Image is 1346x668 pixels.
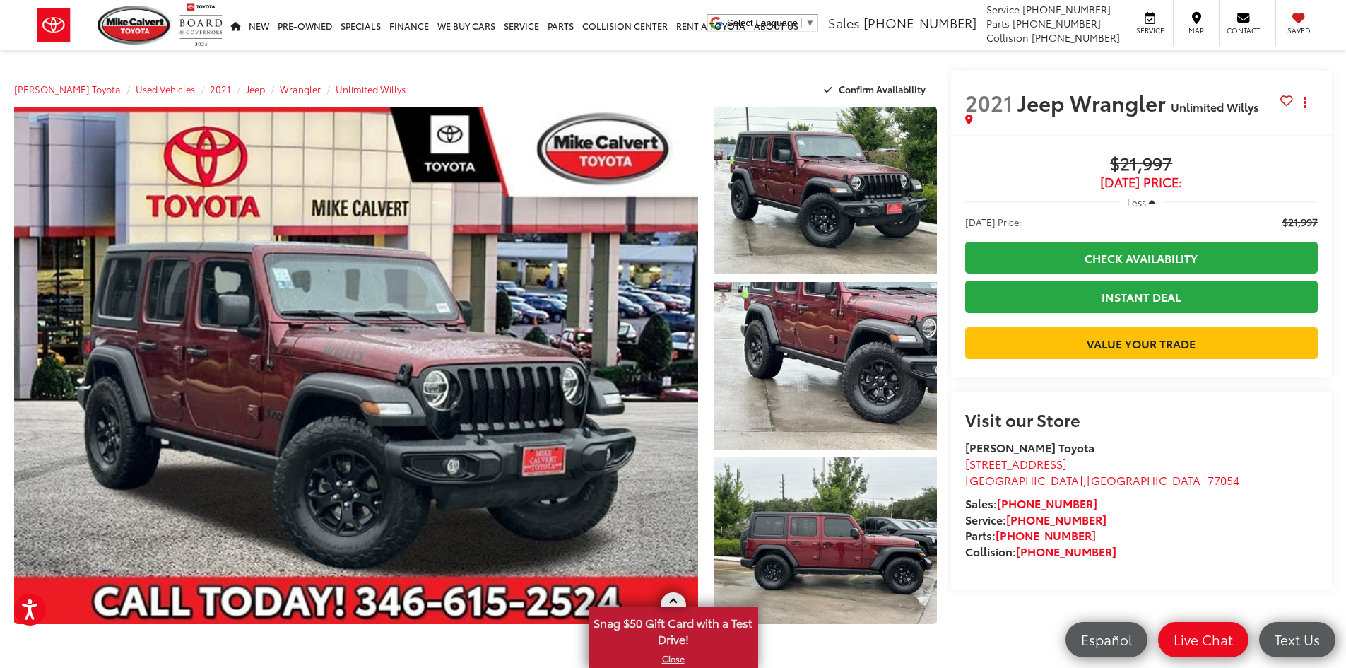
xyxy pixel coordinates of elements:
[210,83,231,95] a: 2021
[1087,471,1205,488] span: [GEOGRAPHIC_DATA]
[965,242,1318,274] a: Check Availability
[1065,622,1147,657] a: Español
[7,104,704,627] img: 2021 Jeep Wrangler Unlimited Willys
[805,18,815,28] span: ▼
[711,105,938,276] img: 2021 Jeep Wrangler Unlimited Willys
[1032,30,1120,45] span: [PHONE_NUMBER]
[816,77,937,102] button: Confirm Availability
[965,281,1318,312] a: Instant Deal
[965,495,1097,511] strong: Sales:
[986,16,1010,30] span: Parts
[1013,16,1101,30] span: [PHONE_NUMBER]
[965,527,1096,543] strong: Parts:
[1227,25,1260,35] span: Contact
[1283,25,1314,35] span: Saved
[997,495,1097,511] a: [PHONE_NUMBER]
[711,280,938,451] img: 2021 Jeep Wrangler Unlimited Willys
[839,83,926,95] span: Confirm Availability
[1134,25,1166,35] span: Service
[1304,97,1306,108] span: dropdown dots
[14,83,121,95] a: [PERSON_NAME] Toyota
[1158,622,1248,657] a: Live Chat
[965,87,1013,117] span: 2021
[1293,90,1318,115] button: Actions
[1208,471,1239,488] span: 77054
[714,457,937,625] a: Expand Photo 3
[828,13,860,32] span: Sales
[1006,511,1106,527] a: [PHONE_NUMBER]
[986,30,1029,45] span: Collision
[863,13,976,32] span: [PHONE_NUMBER]
[1016,543,1116,559] a: [PHONE_NUMBER]
[965,327,1318,359] a: Value Your Trade
[1022,2,1111,16] span: [PHONE_NUMBER]
[965,215,1022,229] span: [DATE] Price:
[280,83,321,95] a: Wrangler
[965,511,1106,527] strong: Service:
[14,107,698,624] a: Expand Photo 0
[965,455,1239,488] a: [STREET_ADDRESS] [GEOGRAPHIC_DATA],[GEOGRAPHIC_DATA] 77054
[1074,631,1139,648] span: Español
[1171,98,1259,115] span: Unlimited Willys
[714,107,937,274] a: Expand Photo 1
[1167,631,1240,648] span: Live Chat
[1181,25,1212,35] span: Map
[986,2,1020,16] span: Service
[965,175,1318,189] span: [DATE] Price:
[1017,87,1171,117] span: Jeep Wrangler
[714,282,937,450] a: Expand Photo 2
[965,439,1094,455] strong: [PERSON_NAME] Toyota
[1127,196,1146,209] span: Less
[1259,622,1335,657] a: Text Us
[1120,189,1162,215] button: Less
[965,543,1116,559] strong: Collision:
[965,410,1318,428] h2: Visit our Store
[590,608,757,651] span: Snag $50 Gift Card with a Test Drive!
[1268,631,1327,648] span: Text Us
[965,471,1239,488] span: ,
[136,83,195,95] a: Used Vehicles
[1282,215,1318,229] span: $21,997
[965,154,1318,175] span: $21,997
[711,455,938,626] img: 2021 Jeep Wrangler Unlimited Willys
[98,6,172,45] img: Mike Calvert Toyota
[965,471,1083,488] span: [GEOGRAPHIC_DATA]
[336,83,406,95] a: Unlimited Willys
[996,527,1096,543] a: [PHONE_NUMBER]
[965,455,1067,471] span: [STREET_ADDRESS]
[246,83,265,95] a: Jeep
